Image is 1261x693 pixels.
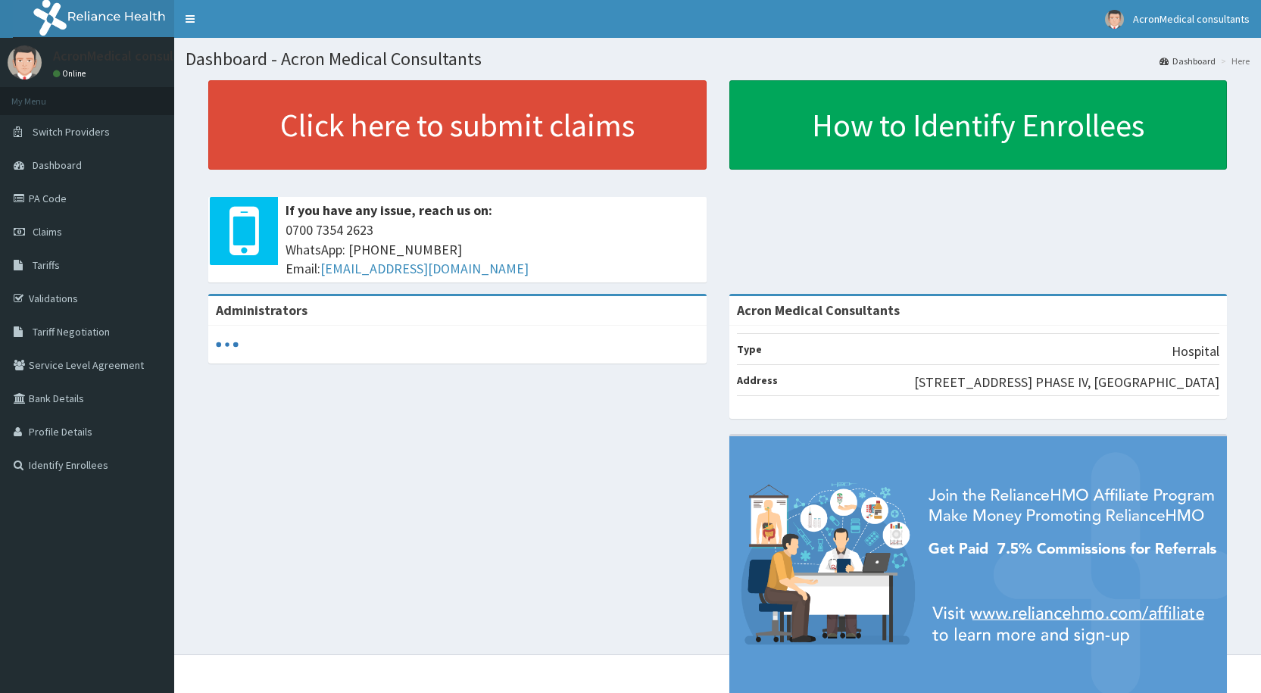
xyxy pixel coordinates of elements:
[33,158,82,172] span: Dashboard
[1105,10,1124,29] img: User Image
[737,373,778,387] b: Address
[737,301,900,319] strong: Acron Medical Consultants
[33,225,62,239] span: Claims
[1172,342,1219,361] p: Hospital
[33,125,110,139] span: Switch Providers
[53,68,89,79] a: Online
[8,45,42,80] img: User Image
[320,260,529,277] a: [EMAIL_ADDRESS][DOMAIN_NAME]
[1133,12,1250,26] span: AcronMedical consultants
[1160,55,1216,67] a: Dashboard
[914,373,1219,392] p: [STREET_ADDRESS] PHASE IV, [GEOGRAPHIC_DATA]
[286,201,492,219] b: If you have any issue, reach us on:
[216,333,239,356] svg: audio-loading
[53,49,206,63] p: AcronMedical consultants
[33,325,110,339] span: Tariff Negotiation
[216,301,307,319] b: Administrators
[286,220,699,279] span: 0700 7354 2623 WhatsApp: [PHONE_NUMBER] Email:
[186,49,1250,69] h1: Dashboard - Acron Medical Consultants
[1217,55,1250,67] li: Here
[208,80,707,170] a: Click here to submit claims
[729,80,1228,170] a: How to Identify Enrollees
[737,342,762,356] b: Type
[33,258,60,272] span: Tariffs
